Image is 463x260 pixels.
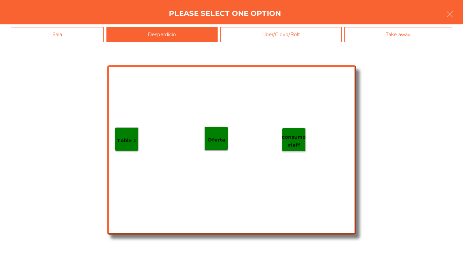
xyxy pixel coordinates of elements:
div: Desperdicio [106,27,218,42]
h4: Please select one option [169,8,281,19]
div: Uber/Glovo/Bolt [220,27,342,42]
p: Table 1 [117,137,137,145]
div: Sala [11,27,104,42]
p: consumo staff [282,133,306,149]
p: Oferta [207,136,225,144]
div: Take away [344,27,452,42]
